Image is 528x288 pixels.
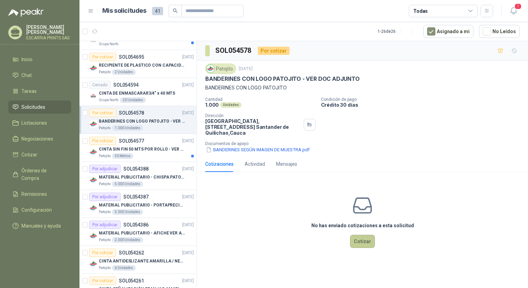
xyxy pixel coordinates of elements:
p: SOL054261 [119,278,144,283]
img: Company Logo [89,64,97,72]
a: Manuales y ayuda [8,219,71,232]
p: Dirección [205,113,301,118]
a: Por cotizarSOL054695[DATE] Company LogoRECIPIENTE DE PLASTICO CON CAPACIDAD DE 1.8 LT PARA LA EXT... [79,50,197,78]
div: Por adjudicar [89,221,121,229]
p: BANDERINES CON LOGO PATOJITO - VER DOC ADJUNTO [99,118,185,125]
div: 5.000 Unidades [112,181,143,187]
button: Asignado a mi [423,25,473,38]
div: Por cotizar [89,53,116,61]
h3: SOL054578 [215,45,252,56]
a: Licitaciones [8,116,71,129]
div: 6 Unidades [112,265,136,271]
img: Company Logo [89,176,97,184]
p: [GEOGRAPHIC_DATA], [STREET_ADDRESS] Santander de Quilichao , Cauca [205,118,301,136]
p: 1.000 [205,102,219,108]
p: [DATE] [239,66,253,72]
div: Por cotizar [89,137,116,145]
p: Patojito [99,181,111,187]
p: SOL054387 [123,194,149,199]
div: Por cotizar [89,277,116,285]
div: Cerrado [89,81,111,89]
a: Por adjudicarSOL054387[DATE] Company LogoMATERIAL PUBLICITARIO - PORTAPRECIOS VER ADJUNTOPatojito... [79,190,197,218]
img: Company Logo [89,260,97,268]
h1: Mis solicitudes [102,6,147,16]
div: Por adjudicar [89,165,121,173]
p: Patojito [99,209,111,215]
span: Chat [21,71,32,79]
p: [DATE] [182,166,194,172]
span: Tareas [21,87,37,95]
div: Mensajes [276,160,297,168]
span: Licitaciones [21,119,47,127]
img: Company Logo [89,92,97,100]
a: Por cotizarSOL054262[DATE] Company LogoCINTA ANTIDESLIZANTE AMARILLA / NEGRAPatojito6 Unidades [79,246,197,274]
a: Por adjudicarSOL054386[DATE] Company LogoMATERIAL PUBLICITARIO - AFICHE VER ADJUNTOPatojito2.000 ... [79,218,197,246]
p: Patojito [99,125,111,131]
h3: No has enviado cotizaciones a esta solicitud [311,222,414,229]
p: Grupo North [99,41,119,47]
div: 2 Unidades [112,69,136,75]
p: CINTA ANTIDESLIZANTE AMARILLA / NEGRA [99,258,185,265]
a: Chat [8,69,71,82]
p: [PERSON_NAME] [PERSON_NAME] [26,25,71,35]
span: 41 [152,7,163,15]
p: Patojito [99,237,111,243]
p: SOL054577 [119,138,144,143]
p: Patojito [99,69,111,75]
p: MATERIAL PUBLICITARIO - AFICHE VER ADJUNTO [99,230,185,237]
a: Configuración [8,203,71,217]
span: Cotizar [21,151,37,159]
div: Patojito [205,64,236,74]
span: Inicio [21,56,32,63]
div: 20 Unidades [120,97,146,103]
p: SOL054262 [119,250,144,255]
div: 2.000 Unidades [112,237,143,243]
span: Configuración [21,206,52,214]
a: Por cotizarSOL054578[DATE] Company LogoBANDERINES CON LOGO PATOJITO - VER DOC ADJUNTOPatojito1.00... [79,106,197,134]
p: SOL054594 [113,83,139,87]
div: Por cotizar [89,109,116,117]
a: Cotizar [8,148,71,161]
p: MATERIAL PUBLICITARIO - PORTAPRECIOS VER ADJUNTO [99,202,185,209]
span: Negociaciones [21,135,53,143]
img: Logo peakr [8,8,44,17]
div: 5.000 Unidades [112,209,143,215]
p: RECIPIENTE DE PLASTICO CON CAPACIDAD DE 1.8 LT PARA LA EXTRACCIÓN MANUAL DE LIQUIDOS [99,62,185,69]
img: Company Logo [207,65,214,73]
span: Manuales y ayuda [21,222,61,230]
div: Por adjudicar [89,193,121,201]
p: BANDERINES CON LOGO PATOJITO - VER DOC ADJUNTO [205,75,360,83]
p: Grupo North [99,97,119,103]
span: 1 [514,3,522,10]
div: Cotizaciones [205,160,234,168]
div: Actividad [245,160,265,168]
p: Patojito [99,153,111,159]
button: 1 [507,5,520,17]
p: SOL054388 [123,166,149,171]
p: SOL054578 [119,111,144,115]
p: BANDERINES CON LOGO PATOJITO [205,84,520,92]
p: Condición de pago [321,97,526,102]
img: Company Logo [89,232,97,240]
div: Unidades [220,102,242,108]
a: Solicitudes [8,100,71,114]
button: BANDERINES SEGÚN IMAGEN DE MUESTRA.pdf [205,146,310,153]
p: CINTA SIN FIN 50 MTS POR ROLLO - VER DOC ADJUNTO [99,146,185,153]
a: Remisiones [8,188,71,201]
p: [DATE] [182,82,194,88]
a: Por adjudicarSOL054388[DATE] Company LogoMATERIAL PUBLICITARIO - CHISPA PATOJITO VER ADJUNTOPatoj... [79,162,197,190]
a: Inicio [8,53,71,66]
img: Company Logo [89,120,97,128]
div: 50 Metros [112,153,133,159]
img: Company Logo [89,148,97,156]
span: Solicitudes [21,103,45,111]
button: No Leídos [479,25,520,38]
p: MATERIAL PUBLICITARIO - CHISPA PATOJITO VER ADJUNTO [99,174,185,181]
p: SOL054695 [119,55,144,59]
a: Órdenes de Compra [8,164,71,185]
a: CerradoSOL054594[DATE] Company LogoCINTA DE ENMASCARAR3/4" x 40 MTSGrupo North20 Unidades [79,78,197,106]
span: Remisiones [21,190,47,198]
img: Company Logo [89,204,97,212]
a: Tareas [8,85,71,98]
span: Órdenes de Compra [21,167,65,182]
